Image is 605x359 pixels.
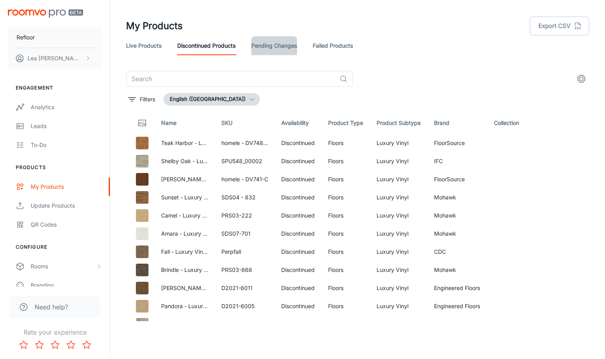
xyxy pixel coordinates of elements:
td: Discontinued [275,188,322,206]
td: Discontinued [275,170,322,188]
td: SDS07-701 [215,225,275,243]
td: Mohawk [428,225,487,243]
button: Rate 1 star [16,337,32,353]
td: Luxury Vinyl [370,297,428,315]
button: Refloor [8,27,102,48]
a: [PERSON_NAME] - Luxury Vinyl Plank Flooring [161,321,282,327]
div: Analytics [31,103,102,112]
span: Need help? [35,302,68,312]
td: Luxury Vinyl [370,170,428,188]
div: My Products [31,182,102,191]
td: Luxury Vinyl [370,206,428,225]
input: Search [126,71,336,87]
td: Luxury Vinyl [370,261,428,279]
a: Sunset - Luxury Vinyl Plank Flooring [161,194,254,201]
div: Leads [31,122,102,130]
td: FloorSource [428,315,487,333]
th: Brand [428,112,487,134]
a: Camel - Luxury Vinyl Plank Flooring [161,212,252,219]
th: Product Type [322,112,370,134]
div: QR Codes [31,220,102,229]
td: Discontinued [275,206,322,225]
td: PRS03-868 [215,261,275,279]
td: Floors [322,297,370,315]
td: Luxury Vinyl [370,134,428,152]
th: Collection [488,112,529,134]
p: Refloor [17,33,35,42]
td: Floors [322,152,370,170]
td: D2021-6011 [215,279,275,297]
a: Discontinued Products [177,36,236,55]
button: filter [126,93,157,106]
img: Roomvo PRO Beta [8,9,83,18]
button: Rate 2 star [32,337,47,353]
td: Floors [322,134,370,152]
td: Floors [322,188,370,206]
td: Mohawk [428,206,487,225]
p: Rate your experience [6,327,104,337]
td: Floors [322,225,370,243]
td: SDS04 - 832 [215,188,275,206]
a: [PERSON_NAME] - Luxury Vinyl Plank Flooring [161,176,282,182]
td: Discontinued [275,279,322,297]
svg: Thumbnail [137,118,147,128]
a: Fall - Luxury Vinyl Plank Flooring [161,248,245,255]
td: Discontinued [275,134,322,152]
td: CDC [428,243,487,261]
button: Rate 5 star [79,337,95,353]
td: Luxury Vinyl [370,279,428,297]
td: Luxury Vinyl [370,188,428,206]
td: Perpfall [215,243,275,261]
th: Availability [275,112,322,134]
th: SKU [215,112,275,134]
a: Teak Harbor - Luxury Vinyl Plank Flooring [161,140,268,146]
a: Brindle - Luxury Vinyl Plank Flooring [161,266,254,273]
td: Mohawk [428,261,487,279]
div: Update Products [31,201,102,210]
td: Floors [322,170,370,188]
td: homele - DV741-C [215,170,275,188]
a: Pandora - Luxury Vinyl Plank Flooring [161,303,258,309]
button: settings [573,71,589,87]
a: Failed Products [313,36,353,55]
a: Live Products [126,36,161,55]
button: Export CSV [530,17,589,35]
td: Discontinued [275,152,322,170]
td: homele - DV779-C [215,315,275,333]
a: Amara - Luxury Vinyl Tile Flooring [161,230,248,237]
a: Pending Changes [251,36,297,55]
td: Floors [322,206,370,225]
td: IFC [428,152,487,170]
td: FloorSource [428,134,487,152]
div: To-do [31,141,102,149]
td: SPU548_00002 [215,152,275,170]
div: Rooms [31,262,96,271]
td: Discontinued [275,315,322,333]
button: Rate 3 star [47,337,63,353]
p: Filters [140,95,155,104]
td: Luxury Vinyl [370,243,428,261]
td: Discontinued [275,297,322,315]
td: Floors [322,261,370,279]
td: Engineered Floors [428,279,487,297]
button: Lea [PERSON_NAME] [8,48,102,69]
a: Shelby Oak - Luxury Vinyl Plank Flooring [161,158,266,164]
a: [PERSON_NAME] - Luxury Vinyl Plank Flooring [161,285,282,291]
td: FloorSource [428,170,487,188]
td: Luxury Vinyl [370,225,428,243]
td: Discontinued [275,261,322,279]
td: Mohawk [428,188,487,206]
td: Luxury Vinyl [370,152,428,170]
td: Floors [322,279,370,297]
td: Floors [322,243,370,261]
td: PRS03-222 [215,206,275,225]
td: Discontinued [275,243,322,261]
td: Engineered Floors [428,297,487,315]
th: Name [155,112,215,134]
td: Discontinued [275,225,322,243]
p: Lea [PERSON_NAME] [28,54,83,63]
td: Floors [322,315,370,333]
h1: My Products [126,19,183,33]
button: English ([GEOGRAPHIC_DATA]) [163,93,260,106]
button: Rate 4 star [63,337,79,353]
